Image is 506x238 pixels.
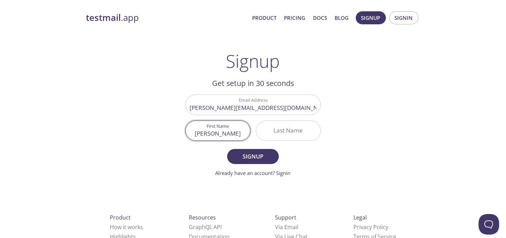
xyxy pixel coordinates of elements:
a: How it works [110,223,143,231]
iframe: Help Scout Beacon - Open [479,214,499,235]
a: testmail.app [86,12,247,24]
span: Signup [235,152,271,161]
a: GraphQL API [189,223,222,231]
span: Product [110,214,131,221]
a: Blog [335,13,349,22]
span: Legal [353,214,367,221]
button: Signin [389,11,418,24]
a: Product [252,13,277,22]
a: Pricing [284,13,306,22]
span: Signup [361,13,380,22]
span: Resources [189,214,216,221]
a: Privacy Policy [353,223,388,231]
span: Signin [395,13,413,22]
button: Signup [227,149,278,164]
a: Already have an account? Signin [216,170,291,176]
a: Via Email [275,223,298,231]
span: Support [275,214,296,221]
h1: Signup [226,51,280,71]
a: Docs [313,13,327,22]
strong: testmail [86,12,121,24]
button: Signup [356,11,386,24]
h2: Get setup in 30 seconds [185,77,321,89]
